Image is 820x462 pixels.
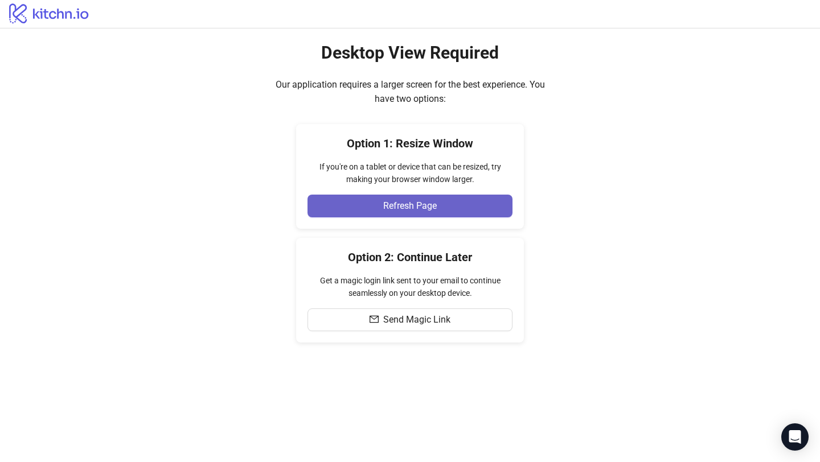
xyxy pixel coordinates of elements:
[383,201,437,211] span: Refresh Page
[307,249,512,265] h4: Option 2: Continue Later
[307,274,512,299] div: Get a magic login link sent to your email to continue seamlessly on your desktop device.
[307,308,512,331] button: Send Magic Link
[307,160,512,185] div: If you're on a tablet or device that can be resized, try making your browser window larger.
[383,315,450,325] span: Send Magic Link
[370,315,379,324] span: mail
[307,195,512,217] button: Refresh Page
[781,423,809,451] div: Open Intercom Messenger
[307,135,512,151] h4: Option 1: Resize Window
[321,42,499,64] h2: Desktop View Required
[268,77,552,106] div: Our application requires a larger screen for the best experience. You have two options:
